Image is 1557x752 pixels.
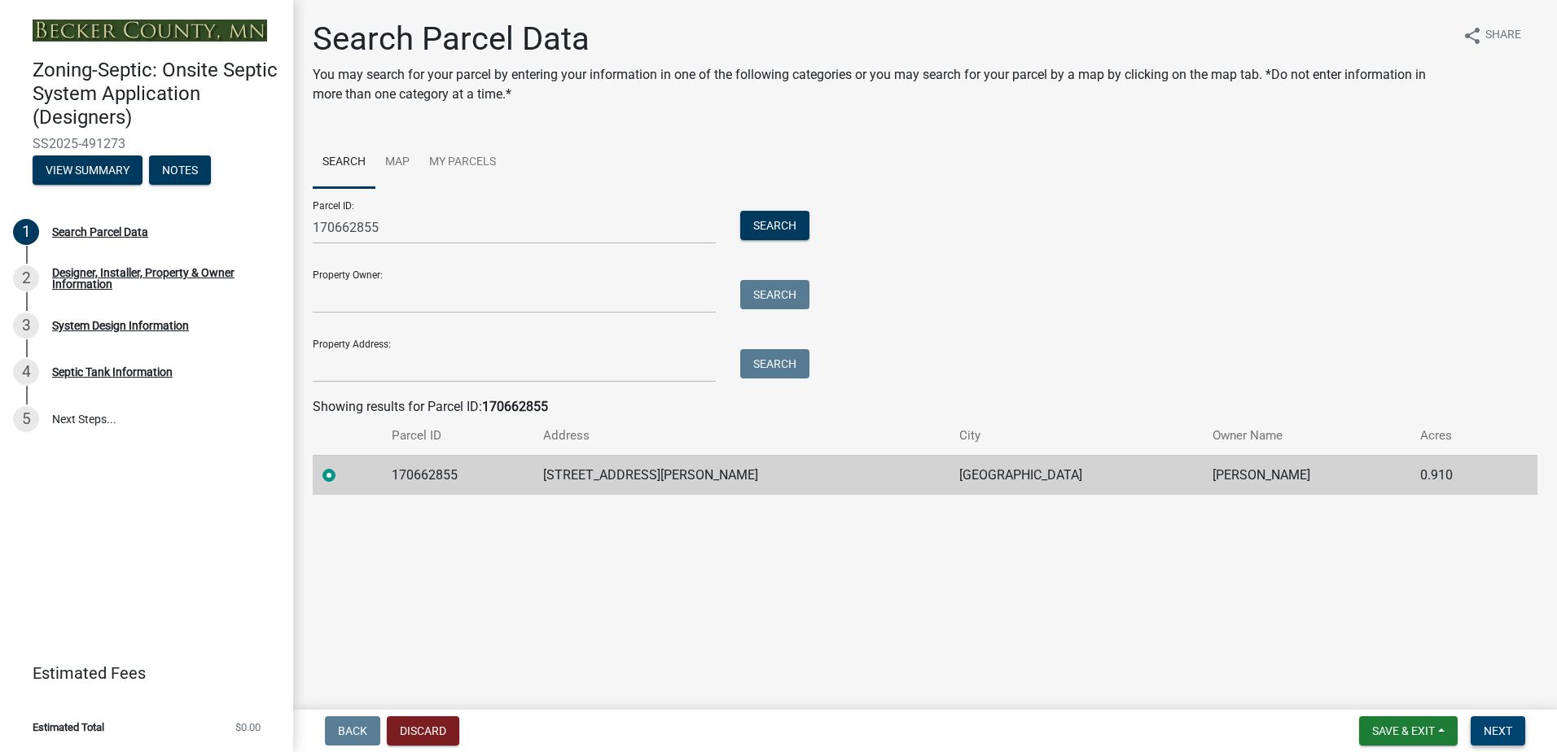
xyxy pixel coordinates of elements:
span: SS2025-491273 [33,136,261,151]
p: You may search for your parcel by entering your information in one of the following categories or... [313,65,1450,104]
span: Share [1485,26,1521,46]
div: Search Parcel Data [52,226,148,238]
button: Next [1471,716,1525,745]
a: My Parcels [419,137,506,189]
strong: 170662855 [482,399,548,414]
wm-modal-confirm: Summary [33,164,143,177]
div: 2 [13,265,39,291]
i: share [1463,26,1482,46]
th: Acres [1410,417,1503,455]
div: Septic Tank Information [52,366,173,378]
a: Estimated Fees [13,657,267,689]
button: shareShare [1450,20,1534,51]
div: 3 [13,313,39,339]
a: Search [313,137,375,189]
span: Save & Exit [1372,724,1435,737]
button: Back [325,716,380,745]
a: Map [375,137,419,189]
td: 170662855 [382,455,533,495]
h1: Search Parcel Data [313,20,1450,59]
span: Next [1484,724,1512,737]
button: Search [740,349,809,378]
div: Designer, Installer, Property & Owner Information [52,267,267,290]
td: 0.910 [1410,455,1503,495]
td: [PERSON_NAME] [1203,455,1410,495]
button: Save & Exit [1359,716,1458,745]
button: Search [740,211,809,240]
td: [GEOGRAPHIC_DATA] [950,455,1202,495]
button: View Summary [33,155,143,185]
th: City [950,417,1202,455]
img: Becker County, Minnesota [33,20,267,42]
div: 5 [13,406,39,432]
button: Notes [149,155,211,185]
h4: Zoning-Septic: Onsite Septic System Application (Designers) [33,59,280,129]
th: Address [533,417,950,455]
th: Owner Name [1203,417,1410,455]
span: Back [338,724,367,737]
span: $0.00 [235,722,261,732]
div: 4 [13,359,39,385]
button: Search [740,280,809,309]
td: [STREET_ADDRESS][PERSON_NAME] [533,455,950,495]
wm-modal-confirm: Notes [149,164,211,177]
th: Parcel ID [382,417,533,455]
button: Discard [387,716,459,745]
div: System Design Information [52,320,189,331]
span: Estimated Total [33,722,104,732]
div: Showing results for Parcel ID: [313,397,1537,417]
div: 1 [13,219,39,245]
